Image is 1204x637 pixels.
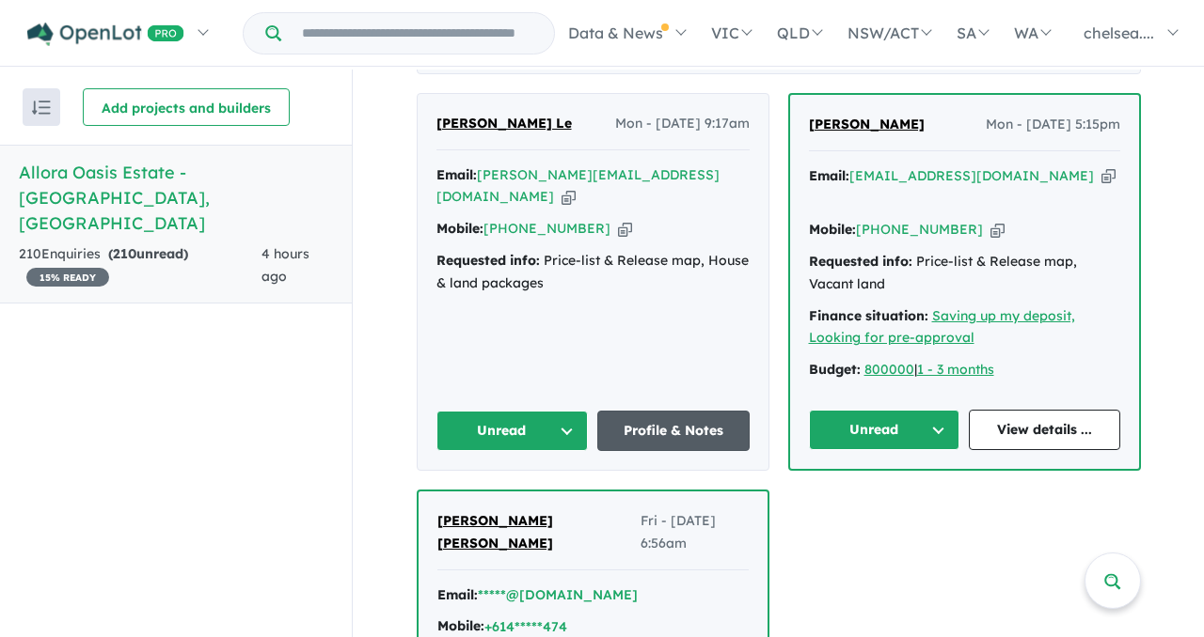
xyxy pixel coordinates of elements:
[809,359,1120,381] div: |
[27,23,184,46] img: Openlot PRO Logo White
[437,510,641,555] a: [PERSON_NAME] [PERSON_NAME]
[261,245,309,285] span: 4 hours ago
[641,510,749,555] span: Fri - [DATE] 6:56am
[436,220,483,237] strong: Mobile:
[436,115,572,132] span: [PERSON_NAME] Le
[483,220,610,237] a: [PHONE_NUMBER]
[809,251,1120,296] div: Price-list & Release map, Vacant land
[436,252,540,269] strong: Requested info:
[809,167,849,184] strong: Email:
[618,219,632,239] button: Copy
[809,253,912,270] strong: Requested info:
[969,410,1120,450] a: View details ...
[615,113,750,135] span: Mon - [DATE] 9:17am
[113,245,136,262] span: 210
[809,114,925,136] a: [PERSON_NAME]
[437,586,478,603] strong: Email:
[809,307,928,324] strong: Finance situation:
[285,13,550,54] input: Try estate name, suburb, builder or developer
[809,410,960,450] button: Unread
[809,361,861,378] strong: Budget:
[108,245,188,262] strong: ( unread)
[990,220,1005,240] button: Copy
[597,411,750,451] a: Profile & Notes
[1084,23,1154,42] span: chelsea....
[1101,166,1116,186] button: Copy
[436,411,589,451] button: Unread
[864,361,914,378] a: 800000
[19,160,333,236] h5: Allora Oasis Estate - [GEOGRAPHIC_DATA] , [GEOGRAPHIC_DATA]
[562,187,576,207] button: Copy
[26,268,109,287] span: 15 % READY
[32,101,51,115] img: sort.svg
[856,221,983,238] a: [PHONE_NUMBER]
[83,88,290,126] button: Add projects and builders
[809,221,856,238] strong: Mobile:
[849,167,1094,184] a: [EMAIL_ADDRESS][DOMAIN_NAME]
[436,113,572,135] a: [PERSON_NAME] Le
[809,307,1075,347] a: Saving up my deposit, Looking for pre-approval
[436,166,477,183] strong: Email:
[986,114,1120,136] span: Mon - [DATE] 5:15pm
[437,512,553,552] span: [PERSON_NAME] [PERSON_NAME]
[19,243,261,288] div: 210 Enquir ies
[436,166,720,206] a: [PERSON_NAME][EMAIL_ADDRESS][DOMAIN_NAME]
[809,116,925,132] span: [PERSON_NAME]
[436,250,750,295] div: Price-list & Release map, House & land packages
[917,361,994,378] a: 1 - 3 months
[437,617,484,634] strong: Mobile:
